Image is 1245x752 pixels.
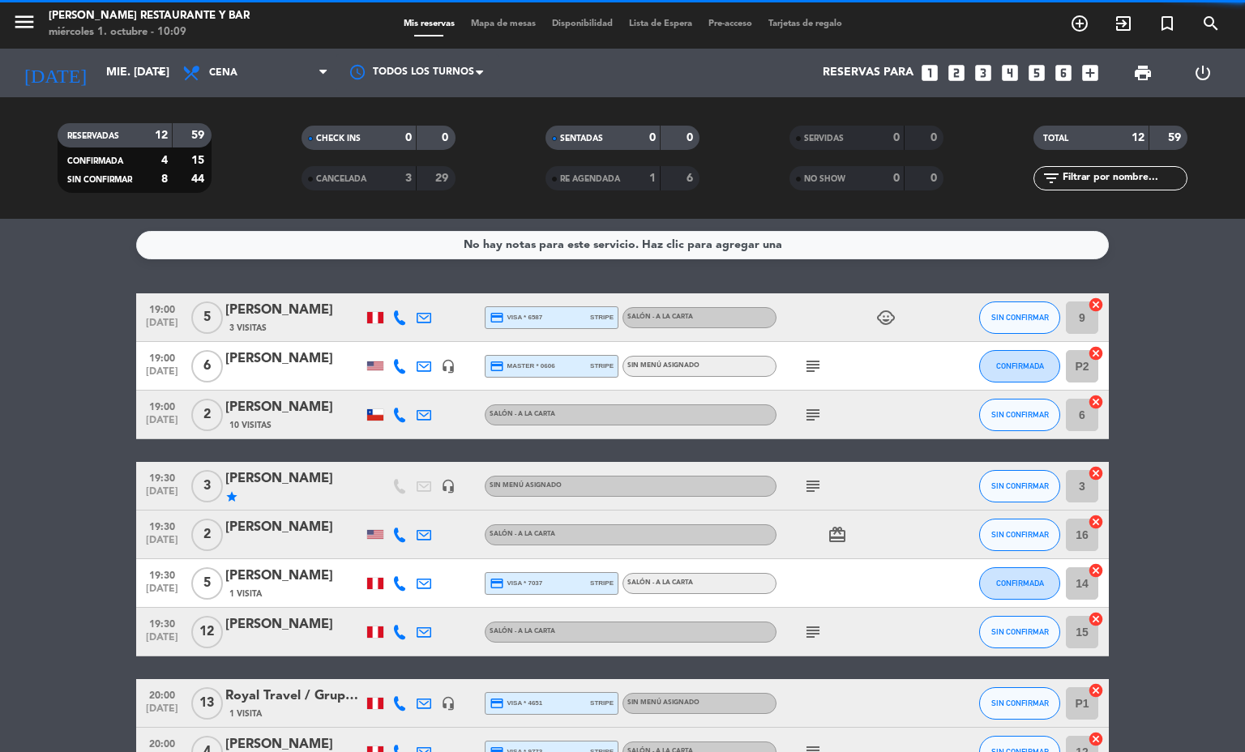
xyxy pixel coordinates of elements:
[560,135,603,143] span: SENTADAS
[946,62,967,83] i: looks_two
[225,490,238,503] i: star
[979,687,1060,720] button: SIN CONFIRMAR
[225,517,363,538] div: [PERSON_NAME]
[12,55,98,91] i: [DATE]
[1157,14,1177,33] i: turned_in_not
[225,686,363,707] div: Royal Travel / Grupo Colombia
[893,173,900,184] strong: 0
[155,130,168,141] strong: 12
[490,576,504,591] i: credit_card
[191,350,223,382] span: 6
[225,397,363,418] div: [PERSON_NAME]
[1088,682,1104,699] i: cancel
[590,312,614,323] span: stripe
[49,8,250,24] div: [PERSON_NAME] Restaurante y Bar
[142,348,182,366] span: 19:00
[1088,297,1104,313] i: cancel
[560,175,620,183] span: RE AGENDADA
[464,236,782,254] div: No hay notas para este servicio. Haz clic para agregar una
[996,361,1044,370] span: CONFIRMADA
[828,525,847,545] i: card_giftcard
[191,470,223,502] span: 3
[803,357,823,376] i: subject
[490,576,542,591] span: visa * 7037
[973,62,994,83] i: looks_3
[687,132,696,143] strong: 0
[979,567,1060,600] button: CONFIRMADA
[49,24,250,41] div: miércoles 1. octubre - 10:09
[463,19,544,28] span: Mapa de mesas
[316,175,366,183] span: CANCELADA
[979,616,1060,648] button: SIN CONFIRMAR
[991,530,1049,539] span: SIN CONFIRMAR
[1168,132,1184,143] strong: 59
[1043,135,1068,143] span: TOTAL
[191,155,207,166] strong: 15
[442,132,451,143] strong: 0
[229,322,267,335] span: 3 Visitas
[991,627,1049,636] span: SIN CONFIRMAR
[441,479,456,493] i: headset_mic
[627,579,693,586] span: Salón - A la carta
[490,411,555,417] span: Salón - A la carta
[804,135,844,143] span: SERVIDAS
[225,348,363,370] div: [PERSON_NAME]
[161,155,168,166] strong: 4
[590,578,614,588] span: stripe
[996,579,1044,587] span: CONFIRMADA
[191,687,223,720] span: 13
[142,396,182,415] span: 19:00
[804,175,845,183] span: NO SHOW
[1061,169,1187,187] input: Filtrar por nombre...
[979,399,1060,431] button: SIN CONFIRMAR
[490,310,504,325] i: credit_card
[67,132,119,140] span: RESERVADAS
[490,531,555,537] span: Salón - A la carta
[229,587,262,600] span: 1 Visita
[191,130,207,141] strong: 59
[687,173,696,184] strong: 6
[142,685,182,703] span: 20:00
[999,62,1020,83] i: looks_4
[991,410,1049,419] span: SIN CONFIRMAR
[803,622,823,642] i: subject
[1088,731,1104,747] i: cancel
[142,486,182,505] span: [DATE]
[876,308,896,327] i: child_care
[1114,14,1133,33] i: exit_to_app
[142,516,182,535] span: 19:30
[142,468,182,486] span: 19:30
[490,359,504,374] i: credit_card
[931,132,940,143] strong: 0
[590,361,614,371] span: stripe
[142,703,182,722] span: [DATE]
[490,628,555,634] span: Salón - A la carta
[1070,14,1089,33] i: add_circle_outline
[1080,62,1101,83] i: add_box
[490,482,562,489] span: Sin menú asignado
[1088,465,1104,481] i: cancel
[544,19,621,28] span: Disponibilidad
[1042,169,1061,188] i: filter_list
[823,66,913,79] span: Reservas para
[590,698,614,708] span: stripe
[627,362,700,369] span: Sin menú asignado
[142,613,182,632] span: 19:30
[1088,394,1104,410] i: cancel
[1132,132,1144,143] strong: 12
[12,10,36,34] i: menu
[161,173,168,185] strong: 8
[67,176,132,184] span: SIN CONFIRMAR
[142,565,182,583] span: 19:30
[760,19,850,28] span: Tarjetas de regalo
[627,314,693,320] span: Salón - A la carta
[12,10,36,40] button: menu
[490,310,542,325] span: visa * 6587
[490,696,504,711] i: credit_card
[649,173,656,184] strong: 1
[405,173,412,184] strong: 3
[225,300,363,321] div: [PERSON_NAME]
[142,583,182,602] span: [DATE]
[225,566,363,587] div: [PERSON_NAME]
[142,535,182,553] span: [DATE]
